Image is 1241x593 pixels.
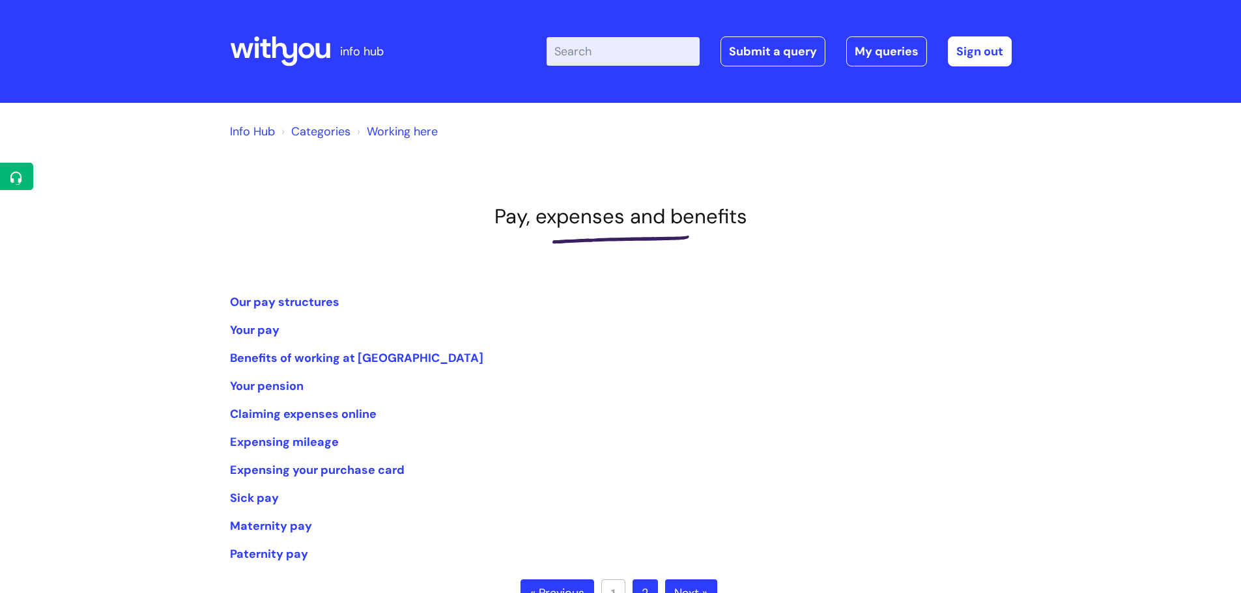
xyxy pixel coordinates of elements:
[846,36,927,66] a: My queries
[367,124,438,139] a: Working here
[547,36,1012,66] div: | -
[354,121,438,142] li: Working here
[278,121,350,142] li: Solution home
[230,350,483,366] a: Benefits of working at [GEOGRAPHIC_DATA]
[230,322,279,338] a: Your pay
[230,378,304,394] a: Your pension
[230,406,377,422] a: Claiming expenses online
[948,36,1012,66] a: Sign out
[230,462,405,478] a: Expensing your purchase card
[720,36,825,66] a: Submit a query
[291,124,350,139] a: Categories
[230,518,312,534] a: Maternity pay
[230,490,279,506] a: Sick pay
[230,546,308,562] a: Paternity pay
[230,124,275,139] a: Info Hub
[340,41,384,62] p: info hub
[230,294,339,310] a: Our pay structures
[230,204,1012,228] h1: Pay, expenses and benefits
[547,37,700,66] input: Search
[230,434,339,450] a: Expensing mileage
